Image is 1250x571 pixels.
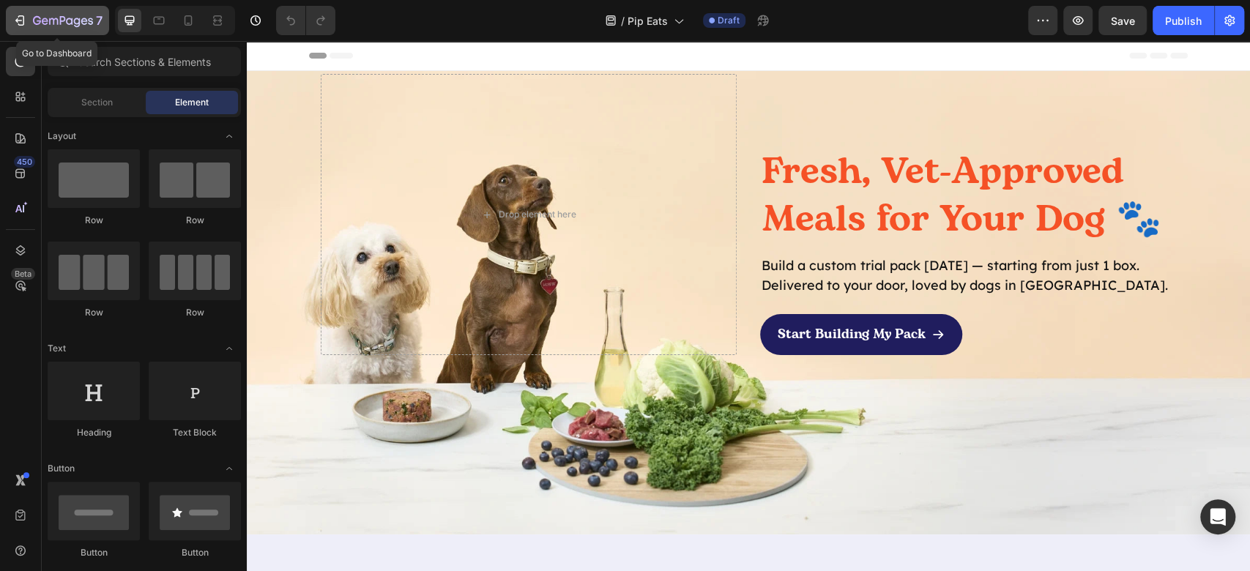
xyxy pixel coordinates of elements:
span: Toggle open [217,124,241,148]
div: Open Intercom Messenger [1200,499,1235,534]
div: Row [48,306,140,319]
p: 7 [96,12,103,29]
span: Save [1111,15,1135,27]
p: Start Building My Pack [531,282,679,305]
div: Row [48,214,140,227]
div: Beta [11,268,35,280]
span: Element [175,96,209,109]
span: / [621,13,625,29]
span: Toggle open [217,337,241,360]
span: Text [48,342,66,355]
button: 7 [6,6,109,35]
div: Drop element here [252,168,330,179]
span: Toggle open [217,457,241,480]
div: Button [48,546,140,559]
div: Text Block [149,426,241,439]
div: Publish [1165,13,1202,29]
span: Pip Eats [628,13,668,29]
div: Heading [48,426,140,439]
span: Layout [48,130,76,143]
span: Section [81,96,113,109]
div: 450 [14,156,35,168]
span: Button [48,462,75,475]
span: Draft [718,14,740,27]
a: Start Building My Pack [513,273,715,314]
iframe: Design area [247,41,1250,571]
div: Row [149,214,241,227]
button: Save [1098,6,1147,35]
p: Build a custom trial pack [DATE] — starting from just 1 box. Delivered to your door, loved by dog... [515,214,928,254]
div: Undo/Redo [276,6,335,35]
div: Row [149,306,241,319]
h2: Fresh, Vet-Approved Meals for Your Dog 🐾 [513,106,929,204]
input: Search Sections & Elements [48,47,241,76]
button: Publish [1153,6,1214,35]
div: Button [149,546,241,559]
